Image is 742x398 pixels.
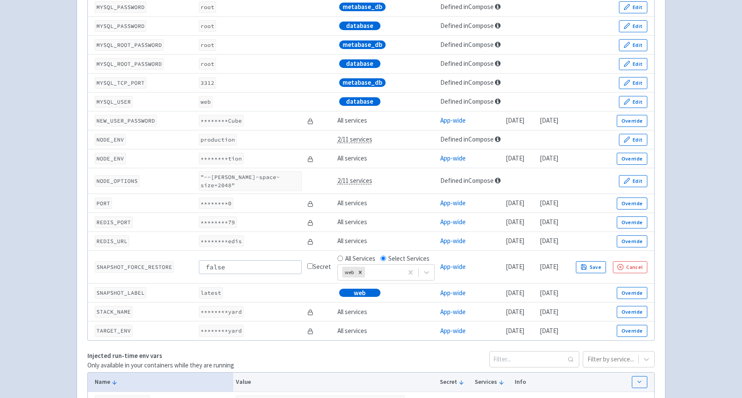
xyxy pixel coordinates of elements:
td: All services [334,111,437,130]
span: database [346,22,373,30]
time: [DATE] [540,262,558,271]
button: Override [617,325,647,337]
a: App-wide [440,289,466,297]
a: App-wide [440,199,466,207]
code: NODE_ENV [95,134,126,145]
button: Edit [619,96,647,108]
a: Defined in Compose [440,78,494,86]
time: [DATE] [540,116,558,124]
button: Override [617,153,647,165]
button: Override [617,235,647,247]
a: Defined in Compose [440,97,494,105]
th: Info [512,373,572,392]
div: web [342,267,356,278]
span: 2/11 services [337,176,372,185]
time: [DATE] [506,327,524,335]
code: latest [199,287,223,299]
button: Edit [619,58,647,70]
div: Secret [307,262,332,272]
code: NODE_ENV [95,153,126,164]
span: metabase_db [343,78,382,87]
code: root [199,39,216,51]
time: [DATE] [540,218,558,226]
code: SNAPSHOT_FORCE_RESTORE [95,261,174,273]
code: root [199,58,216,70]
code: MYSQL_USER [95,96,133,108]
time: [DATE] [540,327,558,335]
button: Override [617,287,647,299]
a: App-wide [440,237,466,245]
code: production [199,134,237,145]
button: Edit [619,134,647,146]
time: [DATE] [506,262,524,271]
code: MYSQL_ROOT_PASSWORD [95,58,164,70]
time: [DATE] [506,237,524,245]
code: MYSQL_TCP_PORT [95,77,146,89]
code: REDIS_URL [95,235,129,247]
td: All services [334,321,437,340]
time: [DATE] [540,199,558,207]
code: MYSQL_PASSWORD [95,20,146,32]
button: Edit [619,175,647,187]
button: Override [617,306,647,318]
code: PORT [95,197,112,209]
a: Defined in Compose [440,40,494,49]
a: Defined in Compose [440,135,494,143]
time: [DATE] [540,237,558,245]
button: Secret [440,377,469,386]
code: SNAPSHOT_LABEL [95,287,146,299]
strong: Injected run-time env vars [87,352,162,360]
code: 3312 [199,77,216,89]
time: [DATE] [540,154,558,162]
a: App-wide [440,327,466,335]
span: metabase_db [343,3,382,11]
code: MYSQL_PASSWORD [95,1,146,13]
label: Select Services [388,254,430,264]
a: App-wide [440,308,466,316]
code: "--[PERSON_NAME]-space-size=2048" [199,171,302,191]
code: REDIS_PORT [95,216,133,228]
button: Override [617,197,647,210]
button: Edit [619,1,647,13]
a: Defined in Compose [440,176,494,185]
button: Cancel [613,261,647,273]
span: database [346,97,373,106]
a: App-wide [440,154,466,162]
button: Override [617,216,647,228]
time: [DATE] [540,289,558,297]
button: Edit [619,77,647,89]
button: Save [576,261,606,273]
button: Name [95,377,231,386]
code: MYSQL_ROOT_PASSWORD [95,39,164,51]
code: web [199,96,213,108]
button: Services [475,377,510,386]
td: All services [334,232,437,251]
td: All services [334,302,437,321]
span: database [346,59,373,68]
span: metabase_db [343,40,382,49]
time: [DATE] [540,308,558,316]
code: NODE_OPTIONS [95,175,139,187]
code: TARGET_ENV [95,325,133,336]
time: [DATE] [506,308,524,316]
time: [DATE] [506,199,524,207]
code: root [199,20,216,32]
a: Defined in Compose [440,22,494,30]
td: All services [334,194,437,213]
label: All Services [345,254,375,264]
time: [DATE] [506,154,524,162]
code: root [199,1,216,13]
a: App-wide [440,218,466,226]
th: Value [233,373,437,392]
code: NEW_USER_PASSWORD [95,115,157,126]
input: false [199,260,302,274]
a: Defined in Compose [440,3,494,11]
time: [DATE] [506,289,524,297]
div: Remove web [356,267,365,278]
a: App-wide [440,116,466,124]
span: 2/11 services [337,135,372,143]
time: [DATE] [506,116,524,124]
button: Edit [619,39,647,51]
a: App-wide [440,262,466,271]
button: Override [617,115,647,127]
